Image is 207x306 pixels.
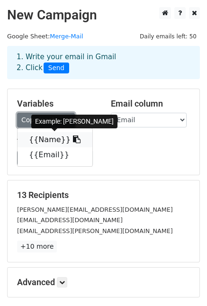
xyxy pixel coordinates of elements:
h2: New Campaign [7,7,200,23]
iframe: Chat Widget [160,261,207,306]
small: [PERSON_NAME][EMAIL_ADDRESS][DOMAIN_NAME] [17,206,173,213]
small: [EMAIL_ADDRESS][DOMAIN_NAME] [17,216,123,224]
small: Google Sheet: [7,33,83,40]
span: Send [44,63,69,74]
div: 1. Write your email in Gmail 2. Click [9,52,198,73]
a: {{Name}} [18,132,92,147]
a: Copy/paste... [17,113,75,127]
small: [EMAIL_ADDRESS][PERSON_NAME][DOMAIN_NAME] [17,227,173,234]
div: Example: [PERSON_NAME] [31,115,117,128]
h5: Variables [17,99,97,109]
a: {{Email}} [18,147,92,162]
a: Merge-Mail [50,33,83,40]
h5: 13 Recipients [17,190,190,200]
a: +10 more [17,241,57,252]
a: Daily emails left: 50 [136,33,200,40]
h5: Email column [111,99,190,109]
h5: Advanced [17,277,190,288]
span: Daily emails left: 50 [136,31,200,42]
